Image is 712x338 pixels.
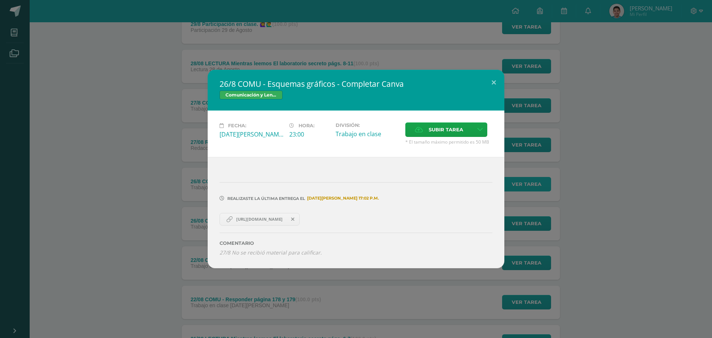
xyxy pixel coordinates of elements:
[220,240,492,246] label: Comentario
[483,70,504,95] button: Close (Esc)
[287,215,299,223] span: Remover entrega
[336,122,399,128] label: División:
[220,213,300,226] a: [URL][DOMAIN_NAME]
[220,79,492,89] h2: 26/8 COMU - Esquemas gráficos - Completar Canva
[405,139,492,145] span: * El tamaño máximo permitido es 50 MB
[220,91,283,99] span: Comunicación y Lenguaje
[233,216,286,222] span: [URL][DOMAIN_NAME]
[289,130,330,138] div: 23:00
[220,249,322,256] i: 27/8 No se recibió material para calificar.
[228,123,246,128] span: Fecha:
[429,123,463,137] span: Subir tarea
[336,130,399,138] div: Trabajo en clase
[220,130,283,138] div: [DATE][PERSON_NAME]
[227,196,305,201] span: Realizaste la última entrega el
[299,123,314,128] span: Hora:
